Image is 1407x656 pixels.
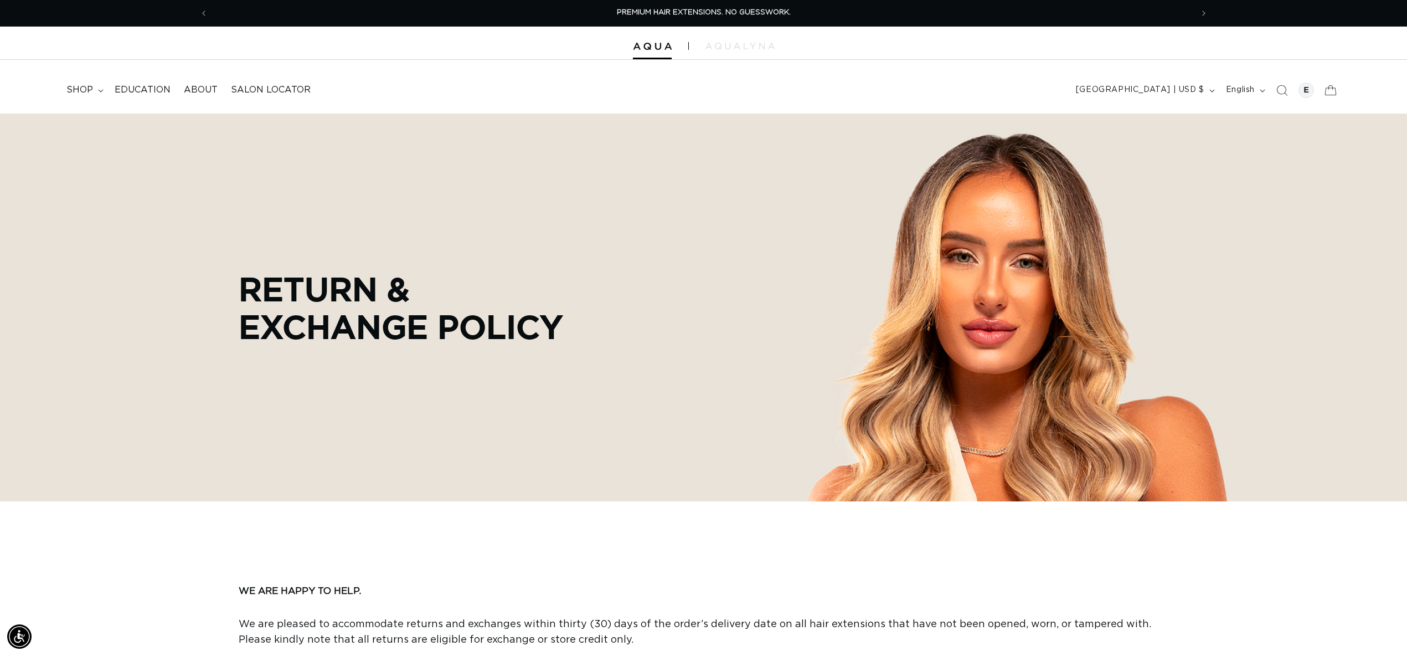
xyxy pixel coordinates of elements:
[617,9,791,16] span: PREMIUM HAIR EXTENSIONS. NO GUESSWORK.
[633,43,672,50] img: Aqua Hair Extensions
[7,624,32,649] div: Accessibility Menu
[66,84,93,96] span: shop
[108,78,177,102] a: Education
[60,78,108,102] summary: shop
[115,84,171,96] span: Education
[192,3,216,24] button: Previous announcement
[705,43,775,49] img: aqualyna.com
[239,586,361,596] b: WE ARE HAPPY TO HELP.
[1270,78,1294,102] summary: Search
[239,270,565,345] p: Return & Exchange Policy
[177,78,224,102] a: About
[239,619,1151,645] span: We are pleased to accommodate returns and exchanges within thirty (30) days of the order’s delive...
[1226,84,1255,96] span: English
[1352,603,1407,656] iframe: Chat Widget
[1192,3,1216,24] button: Next announcement
[224,78,317,102] a: Salon Locator
[184,84,218,96] span: About
[1076,84,1204,96] span: [GEOGRAPHIC_DATA] | USD $
[231,84,311,96] span: Salon Locator
[1069,80,1219,101] button: [GEOGRAPHIC_DATA] | USD $
[1219,80,1270,101] button: English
